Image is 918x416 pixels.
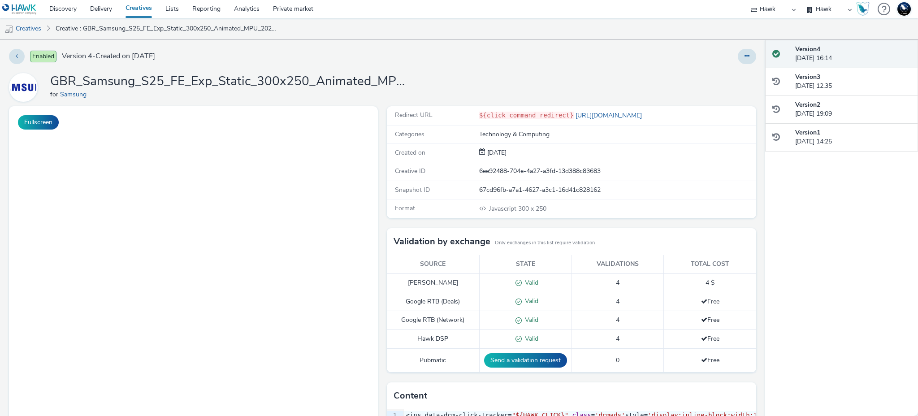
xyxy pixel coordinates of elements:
[30,51,56,62] span: Enabled
[394,235,490,248] h3: Validation by exchange
[387,292,479,311] td: Google RTB (Deals)
[856,2,873,16] a: Hawk Academy
[51,18,281,39] a: Creative : GBR_Samsung_S25_FE_Exp_Static_300x250_Animated_MPU_20250922
[616,297,619,306] span: 4
[485,148,507,157] div: Creation 22 September 2025, 14:25
[522,334,538,343] span: Valid
[479,112,574,119] code: ${click_command_redirect}
[18,115,59,130] button: Fullscreen
[395,111,433,119] span: Redirect URL
[495,239,595,247] small: Only exchanges in this list require validation
[488,204,546,213] span: 300 x 250
[795,73,820,81] strong: Version 3
[701,334,719,343] span: Free
[479,186,755,195] div: 67cd96fb-a7a1-4627-a3c1-16d41c828162
[616,278,619,287] span: 4
[795,100,820,109] strong: Version 2
[394,389,427,403] h3: Content
[62,51,155,61] span: Version 4 - Created on [DATE]
[10,74,36,100] img: Samsung
[479,130,755,139] div: Technology & Computing
[485,148,507,157] span: [DATE]
[795,45,820,53] strong: Version 4
[50,90,60,99] span: for
[701,297,719,306] span: Free
[616,334,619,343] span: 4
[856,2,870,16] img: Hawk Academy
[387,348,479,372] td: Pubmatic
[395,130,424,139] span: Categories
[395,186,430,194] span: Snapshot ID
[50,73,409,90] h1: GBR_Samsung_S25_FE_Exp_Static_300x250_Animated_MPU_20250922
[395,167,425,175] span: Creative ID
[4,25,13,34] img: mobile
[701,356,719,364] span: Free
[572,255,664,273] th: Validations
[795,73,911,91] div: [DATE] 12:35
[706,278,714,287] span: 4 $
[664,255,756,273] th: Total cost
[387,273,479,292] td: [PERSON_NAME]
[701,316,719,324] span: Free
[387,330,479,349] td: Hawk DSP
[522,278,538,287] span: Valid
[795,45,911,63] div: [DATE] 16:14
[574,111,645,120] a: [URL][DOMAIN_NAME]
[60,90,90,99] a: Samsung
[522,316,538,324] span: Valid
[479,167,755,176] div: 6ee92488-704e-4a27-a3fd-13d388c83683
[395,148,425,157] span: Created on
[9,83,41,91] a: Samsung
[616,356,619,364] span: 0
[479,255,572,273] th: State
[616,316,619,324] span: 4
[387,311,479,330] td: Google RTB (Network)
[795,100,911,119] div: [DATE] 19:09
[484,353,567,368] button: Send a validation request
[489,204,518,213] span: Javascript
[897,2,911,16] img: Support Hawk
[395,204,415,212] span: Format
[522,297,538,305] span: Valid
[795,128,820,137] strong: Version 1
[795,128,911,147] div: [DATE] 14:25
[387,255,479,273] th: Source
[2,4,37,15] img: undefined Logo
